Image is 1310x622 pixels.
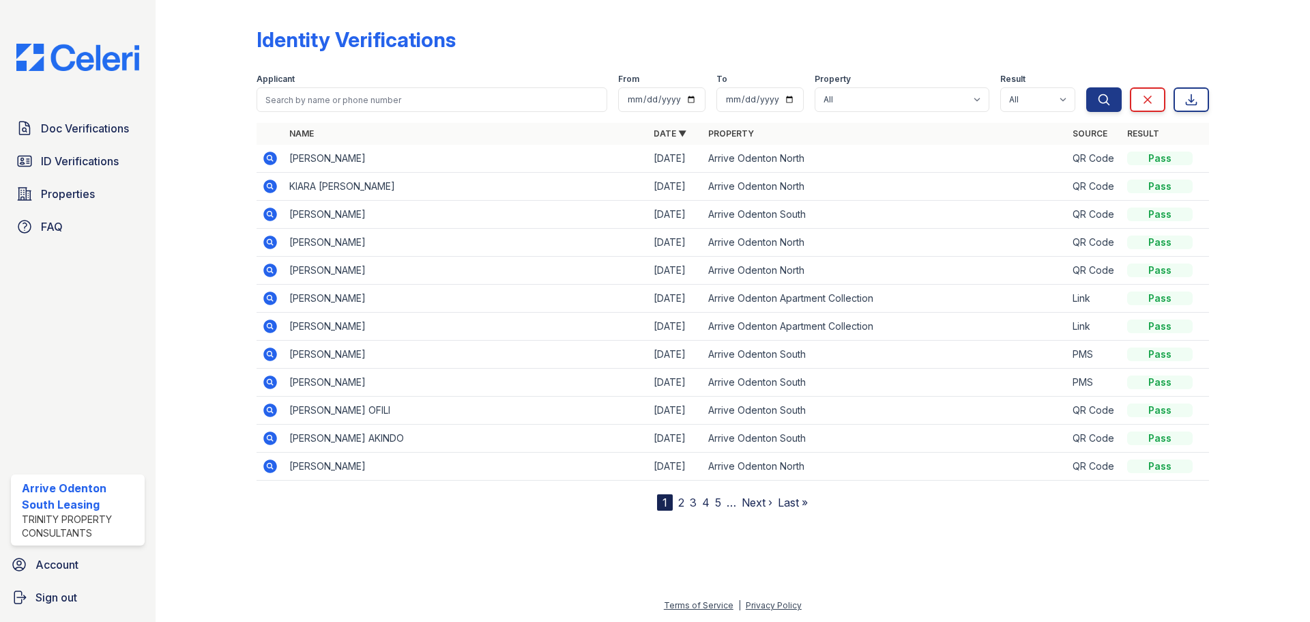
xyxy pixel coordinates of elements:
td: [DATE] [648,173,703,201]
td: Arrive Odenton South [703,369,1067,397]
label: From [618,74,639,85]
div: Pass [1127,432,1193,445]
td: QR Code [1067,145,1122,173]
a: Properties [11,180,145,208]
a: Date ▼ [654,128,686,139]
a: Terms of Service [664,600,733,610]
a: 4 [702,496,710,509]
td: [PERSON_NAME] OFILI [284,397,648,425]
div: Pass [1127,460,1193,473]
td: [DATE] [648,453,703,481]
span: FAQ [41,218,63,235]
label: To [716,74,727,85]
td: Arrive Odenton North [703,257,1067,285]
div: Arrive Odenton South Leasing [22,480,139,513]
div: Pass [1127,376,1193,389]
td: [DATE] [648,201,703,229]
td: [PERSON_NAME] [284,313,648,341]
div: 1 [657,494,673,511]
td: QR Code [1067,397,1122,425]
span: Sign out [35,589,77,606]
td: Arrive Odenton South [703,341,1067,369]
td: [PERSON_NAME] [284,229,648,257]
label: Result [1000,74,1025,85]
td: PMS [1067,369,1122,397]
td: [PERSON_NAME] [284,341,648,369]
a: Source [1073,128,1107,139]
div: Pass [1127,320,1193,333]
input: Search by name or phone number [257,87,607,112]
div: Pass [1127,236,1193,249]
img: CE_Logo_Blue-a8612792a0a2168367f1c8372b55b34899dd931a85d93a1a3d3e32e68fde9ad4.png [5,44,150,71]
td: [DATE] [648,397,703,425]
td: [PERSON_NAME] [284,285,648,313]
td: [PERSON_NAME] [284,257,648,285]
div: Identity Verifications [257,27,456,52]
td: [PERSON_NAME] [284,453,648,481]
a: Account [5,551,150,578]
a: Last » [778,496,808,509]
div: Pass [1127,348,1193,361]
td: Arrive Odenton North [703,173,1067,201]
div: | [738,600,741,610]
a: Next › [742,496,772,509]
div: Pass [1127,404,1193,417]
a: FAQ [11,213,145,240]
a: 3 [690,496,697,509]
td: QR Code [1067,229,1122,257]
label: Applicant [257,74,295,85]
td: Arrive Odenton North [703,453,1067,481]
a: Property [708,128,754,139]
td: [PERSON_NAME] [284,145,648,173]
a: Sign out [5,584,150,611]
a: Result [1127,128,1159,139]
td: Arrive Odenton North [703,145,1067,173]
div: Pass [1127,180,1193,193]
td: QR Code [1067,257,1122,285]
a: Doc Verifications [11,115,145,142]
span: … [727,494,736,511]
td: KIARA [PERSON_NAME] [284,173,648,201]
td: [DATE] [648,369,703,397]
td: Link [1067,285,1122,313]
td: Arrive Odenton North [703,229,1067,257]
td: Arrive Odenton Apartment Collection [703,313,1067,341]
td: [DATE] [648,229,703,257]
td: [DATE] [648,145,703,173]
a: 2 [678,496,684,509]
td: Arrive Odenton Apartment Collection [703,285,1067,313]
td: Arrive Odenton South [703,397,1067,425]
td: QR Code [1067,453,1122,481]
a: 5 [715,496,721,509]
a: ID Verifications [11,147,145,175]
td: QR Code [1067,173,1122,201]
td: [DATE] [648,313,703,341]
td: Link [1067,313,1122,341]
td: [DATE] [648,285,703,313]
td: [PERSON_NAME] [284,369,648,397]
td: [DATE] [648,257,703,285]
td: PMS [1067,341,1122,369]
label: Property [815,74,851,85]
td: [DATE] [648,341,703,369]
td: [PERSON_NAME] AKINDO [284,425,648,453]
td: [PERSON_NAME] [284,201,648,229]
div: Trinity Property Consultants [22,513,139,540]
td: QR Code [1067,425,1122,453]
span: Doc Verifications [41,120,129,137]
span: Properties [41,186,95,202]
div: Pass [1127,264,1193,277]
div: Pass [1127,208,1193,221]
td: [DATE] [648,425,703,453]
span: Account [35,556,78,573]
td: QR Code [1067,201,1122,229]
a: Name [289,128,314,139]
span: ID Verifications [41,153,119,169]
div: Pass [1127,152,1193,165]
td: Arrive Odenton South [703,201,1067,229]
a: Privacy Policy [746,600,802,610]
div: Pass [1127,292,1193,305]
td: Arrive Odenton South [703,425,1067,453]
